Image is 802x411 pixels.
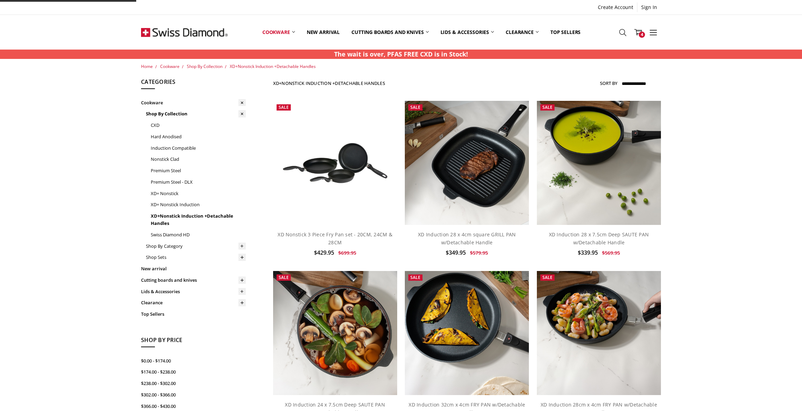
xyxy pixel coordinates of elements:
[578,249,598,256] span: $339.95
[435,17,500,47] a: Lids & Accessories
[301,17,346,47] a: New arrival
[141,63,153,69] a: Home
[273,271,397,395] img: XD Induction 24 x 7.5cm Deep SAUTE PAN w/Detachable Handle
[141,336,246,348] h5: Shop By Price
[151,120,246,131] a: CXD
[418,231,516,245] a: XD Induction 28 x 4cm square GRILL PAN w/Detachable Handle
[230,63,316,69] a: XD+Nonstick Induction +Detachable Handles
[549,231,649,245] a: XD Induction 28 x 7.5cm Deep SAUTE PAN w/Detachable Handle
[273,101,397,225] a: XD Nonstick 3 Piece Fry Pan set - 20CM, 24CM & 28CM
[279,104,289,110] span: Sale
[334,50,468,59] p: The wait is over, PFAS FREE CXD is in Stock!
[338,250,356,256] span: $699.95
[278,231,392,245] a: XD Nonstick 3 Piece Fry Pan set - 20CM, 24CM & 28CM
[346,17,435,47] a: Cutting boards and knives
[542,274,552,280] span: Sale
[141,97,246,108] a: Cookware
[639,32,645,38] span: 4
[500,17,544,47] a: Clearance
[314,249,334,256] span: $429.95
[600,78,617,89] label: Sort By
[537,271,661,395] img: XD Induction 28cm x 4cm FRY PAN w/Detachable Handle
[637,2,661,12] a: Sign In
[602,250,620,256] span: $569.95
[141,355,246,367] a: $0.00 - $174.00
[141,274,246,286] a: Cutting boards and knives
[151,229,246,241] a: Swiss Diamond HD
[151,188,246,199] a: XD+ Nonstick
[141,389,246,401] a: $302.00 - $366.00
[594,2,637,12] a: Create Account
[141,286,246,297] a: Lids & Accessories
[141,263,246,274] a: New arrival
[630,24,646,41] a: 4
[273,80,385,86] h1: XD+Nonstick Induction +Detachable Handles
[151,154,246,165] a: Nonstick Clad
[151,176,246,188] a: Premium Steel - DLX
[542,104,552,110] span: Sale
[146,252,246,263] a: Shop Sets
[544,17,586,47] a: Top Sellers
[141,78,246,89] h5: Categories
[446,249,466,256] span: $349.95
[151,199,246,210] a: XD+ Nonstick Induction
[141,297,246,308] a: Clearance
[410,274,420,280] span: Sale
[405,271,529,395] img: XD Induction 32cm x 4cm FRY PAN w/Detachable Handle
[146,241,246,252] a: Shop By Category
[187,63,223,69] a: Shop By Collection
[160,63,180,69] a: Cookware
[273,132,397,194] img: XD Nonstick 3 Piece Fry Pan set - 20CM, 24CM & 28CM
[146,108,246,120] a: Shop By Collection
[405,101,529,225] img: XD Induction 28 x 4cm square GRILL PAN w/Detachable Handle
[141,15,228,50] img: Free Shipping On Every Order
[151,210,246,229] a: XD+Nonstick Induction +Detachable Handles
[151,142,246,154] a: Induction Compatible
[537,101,661,225] img: XD Induction 28 x 7.5cm Deep SAUTE PAN w/Detachable Handle
[141,308,246,320] a: Top Sellers
[151,165,246,176] a: Premium Steel
[141,378,246,389] a: $238.00 - $302.00
[470,250,488,256] span: $579.95
[141,366,246,378] a: $174.00 - $238.00
[256,17,301,47] a: Cookware
[151,131,246,142] a: Hard Anodised
[410,104,420,110] span: Sale
[279,274,289,280] span: Sale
